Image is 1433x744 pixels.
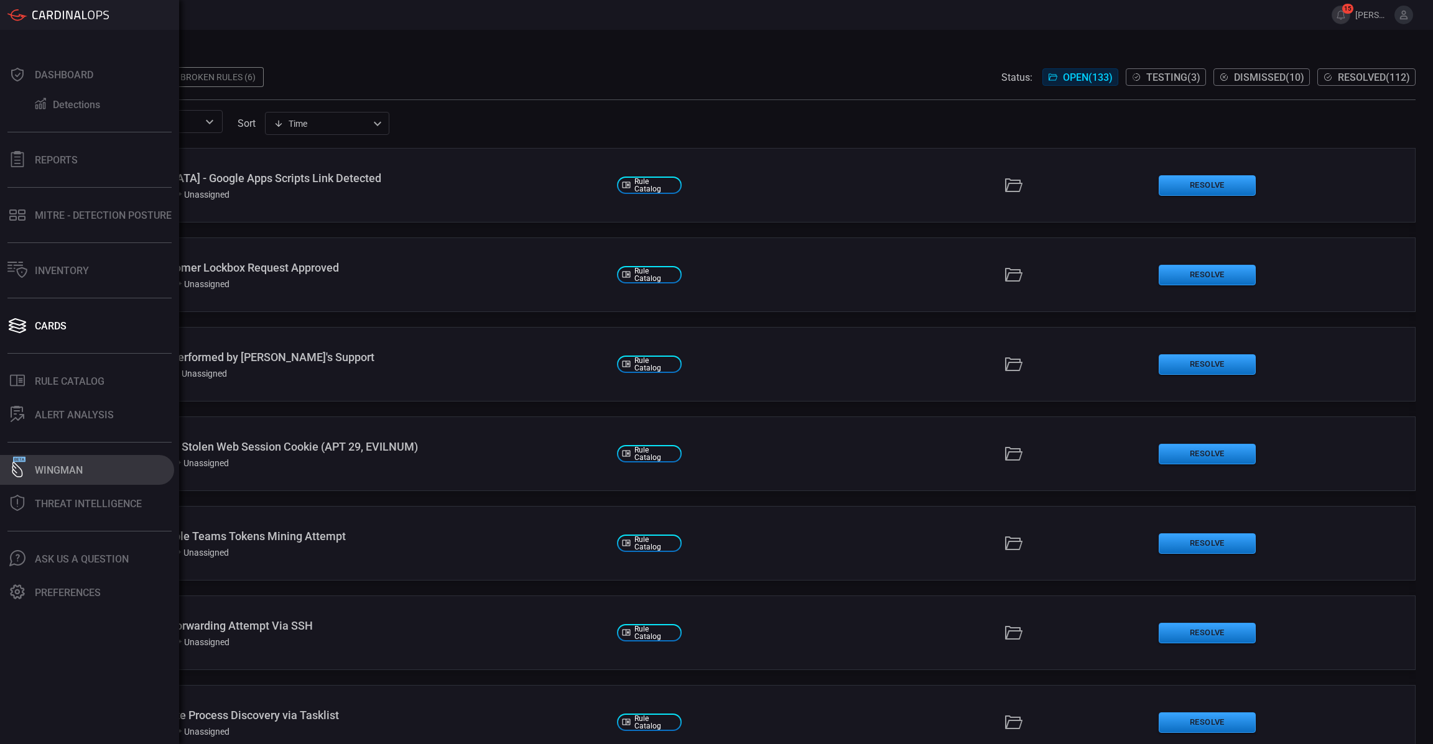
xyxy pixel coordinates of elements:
[634,715,677,730] span: Rule Catalog
[169,369,227,379] div: Unassigned
[1338,71,1410,83] span: Resolved ( 112 )
[35,464,83,476] div: Wingman
[173,67,264,87] div: Broken Rules (6)
[93,530,607,543] div: Windows - Possible Teams Tokens Mining Attempt
[172,727,230,737] div: Unassigned
[93,172,607,185] div: Palo Alto - Google Apps Scripts Link Detected
[171,548,229,558] div: Unassigned
[1213,68,1310,86] button: Dismissed(10)
[1159,265,1256,285] button: Resolve
[172,637,230,647] div: Unassigned
[1234,71,1304,83] span: Dismissed ( 10 )
[1042,68,1118,86] button: Open(133)
[1159,623,1256,643] button: Resolve
[35,553,129,565] div: Ask Us A Question
[634,536,677,551] span: Rule Catalog
[35,587,101,599] div: Preferences
[35,498,142,510] div: Threat Intelligence
[1001,71,1032,83] span: Status:
[171,458,229,468] div: Unassigned
[1146,71,1200,83] span: Testing ( 3 )
[634,267,677,282] span: Rule Catalog
[93,619,607,632] div: Windows - Port Forwarding Attempt Via SSH
[35,154,78,166] div: Reports
[172,279,230,289] div: Unassigned
[201,113,218,131] button: Open
[35,320,67,332] div: Cards
[1063,71,1113,83] span: Open ( 133 )
[1126,68,1206,86] button: Testing(3)
[172,190,230,200] div: Unassigned
[1317,68,1416,86] button: Resolved(112)
[238,117,256,129] label: sort
[1159,444,1256,464] button: Resolve
[1342,4,1353,14] span: 15
[634,178,677,193] span: Rule Catalog
[35,209,172,221] div: MITRE - Detection Posture
[35,375,104,387] div: Rule Catalog
[93,440,607,453] div: Okta - Reuse Of A Stolen Web Session Cookie (APT 29, EVILNUM)
[1159,354,1256,375] button: Resolve
[634,357,677,372] span: Rule Catalog
[1159,712,1256,733] button: Resolve
[35,265,89,277] div: Inventory
[93,709,607,722] div: Windows - Remote Process Discovery via Tasklist
[274,117,369,130] div: Time
[634,446,677,461] span: Rule Catalog
[35,69,93,81] div: Dashboard
[53,99,100,111] div: Detections
[35,409,114,421] div: ALERT ANALYSIS
[93,351,607,364] div: Okta - Changes Performed by Okta's Support
[1159,533,1256,554] button: Resolve
[1159,175,1256,196] button: Resolve
[1332,6,1350,24] button: 15
[1355,10,1389,20] span: [PERSON_NAME].[PERSON_NAME]
[634,625,677,640] span: Rule Catalog
[93,261,607,274] div: Office 365 - Customer Lockbox Request Approved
